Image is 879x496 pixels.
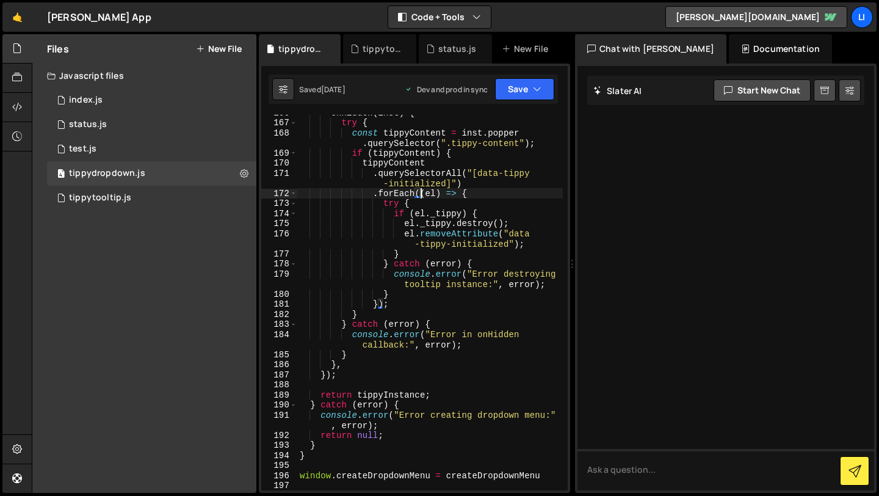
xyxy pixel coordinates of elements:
[47,137,256,161] div: 17350/48228.js
[261,229,297,249] div: 176
[261,259,297,269] div: 178
[69,95,103,106] div: index.js
[714,79,811,101] button: Start new chat
[261,410,297,431] div: 191
[851,6,873,28] a: Li
[729,34,832,64] div: Documentation
[261,148,297,159] div: 169
[47,112,256,137] div: 17350/48223.js
[299,84,345,95] div: Saved
[261,350,297,360] div: 185
[388,6,491,28] button: Code + Tools
[261,400,297,410] div: 190
[405,84,488,95] div: Dev and prod in sync
[665,6,847,28] a: [PERSON_NAME][DOMAIN_NAME]
[261,481,297,491] div: 197
[261,269,297,290] div: 179
[363,43,402,55] div: tippytooltip.js
[261,199,297,209] div: 173
[69,144,96,155] div: test.js
[47,42,69,56] h2: Files
[261,431,297,441] div: 192
[593,85,642,97] h2: Slater AI
[261,299,297,310] div: 181
[261,390,297,401] div: 189
[261,310,297,320] div: 182
[261,370,297,381] div: 187
[261,330,297,350] div: 184
[47,88,256,112] div: 17350/48222.js
[69,168,145,179] div: tippydropdown.js
[32,64,256,88] div: Javascript files
[261,440,297,451] div: 193
[69,119,107,130] div: status.js
[261,319,297,330] div: 183
[261,471,297,481] div: 196
[2,2,32,32] a: 🤙
[47,10,151,24] div: [PERSON_NAME] App
[261,158,297,169] div: 170
[502,43,553,55] div: New File
[261,219,297,229] div: 175
[261,249,297,260] div: 177
[261,118,297,128] div: 167
[438,43,476,55] div: status.js
[69,192,131,203] div: tippytooltip.js
[57,170,65,180] span: 4
[47,186,256,210] div: 17350/48256.js
[47,161,256,186] div: 17350/48271.js
[261,380,297,390] div: 188
[196,44,242,54] button: New File
[261,290,297,300] div: 180
[321,84,345,95] div: [DATE]
[261,169,297,189] div: 171
[278,43,326,55] div: tippydropdown.js
[261,209,297,219] div: 174
[261,461,297,471] div: 195
[261,451,297,461] div: 194
[261,360,297,370] div: 186
[495,78,554,100] button: Save
[261,189,297,199] div: 172
[261,128,297,148] div: 168
[575,34,726,64] div: Chat with [PERSON_NAME]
